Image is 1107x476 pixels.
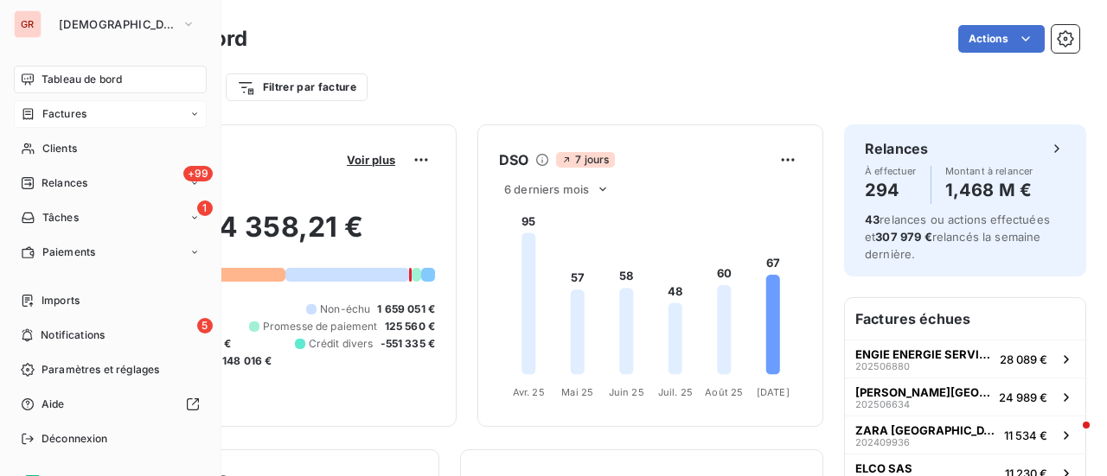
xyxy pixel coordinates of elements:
[98,210,435,262] h2: 3 114 358,21 €
[42,72,122,87] span: Tableau de bord
[845,298,1085,340] h6: Factures échues
[845,378,1085,416] button: [PERSON_NAME][GEOGRAPHIC_DATA]20250663424 989 €
[845,340,1085,378] button: ENGIE ENERGIE SERVICES20250688028 089 €
[658,386,693,398] tspan: Juil. 25
[855,347,993,361] span: ENGIE ENERGIE SERVICES
[42,175,87,191] span: Relances
[855,423,997,437] span: ZARA [GEOGRAPHIC_DATA]
[855,361,910,371] span: 202506880
[320,301,370,317] span: Non-échu
[42,141,77,156] span: Clients
[263,319,378,334] span: Promesse de paiement
[865,176,917,204] h4: 294
[217,353,272,369] span: -148 016 €
[42,397,65,412] span: Aide
[197,318,213,333] span: 5
[757,386,790,398] tspan: [DATE]
[945,166,1033,176] span: Montant à relancer
[309,336,374,352] span: Crédit divers
[561,386,593,398] tspan: Mai 25
[845,416,1085,454] button: ZARA [GEOGRAPHIC_DATA]20240993611 534 €
[865,213,880,226] span: 43
[513,386,545,398] tspan: Avr. 25
[342,152,400,168] button: Voir plus
[499,149,528,170] h6: DSO
[556,152,614,168] span: 7 jours
[42,293,80,308] span: Imports
[855,437,910,447] span: 202409936
[59,17,175,31] span: [DEMOGRAPHIC_DATA]
[14,10,42,38] div: GR
[377,301,435,317] span: 1 659 051 €
[999,390,1047,404] span: 24 989 €
[347,153,395,167] span: Voir plus
[42,362,159,378] span: Paramètres et réglages
[226,73,368,101] button: Filtrer par facture
[865,166,917,176] span: À effectuer
[855,399,910,409] span: 202506634
[865,138,928,159] h6: Relances
[41,327,105,343] span: Notifications
[42,431,108,447] span: Déconnexion
[42,244,95,260] span: Paiements
[875,230,931,244] span: 307 979 €
[1000,352,1047,366] span: 28 089 €
[504,182,589,196] span: 6 derniers mois
[958,25,1045,53] button: Actions
[385,319,435,334] span: 125 560 €
[855,461,912,475] span: ELCO SAS
[865,213,1050,261] span: relances ou actions effectuées et relancés la semaine dernière.
[705,386,743,398] tspan: Août 25
[42,106,86,122] span: Factures
[197,200,213,216] span: 1
[381,336,436,352] span: -551 335 €
[14,390,207,418] a: Aide
[945,176,1033,204] h4: 1,468 M €
[609,386,644,398] tspan: Juin 25
[855,385,992,399] span: [PERSON_NAME][GEOGRAPHIC_DATA]
[1004,428,1047,442] span: 11 534 €
[1048,417,1090,459] iframe: Intercom live chat
[183,166,213,181] span: +99
[42,210,79,225] span: Tâches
